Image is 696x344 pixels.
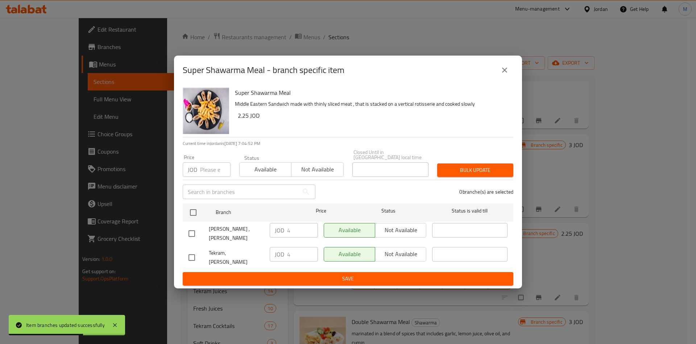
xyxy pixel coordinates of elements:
span: Tekram, [PERSON_NAME] [209,248,264,267]
span: Available [243,164,289,175]
span: Status [351,206,426,215]
input: Please enter price [287,223,318,238]
span: [PERSON_NAME] ,[PERSON_NAME] [209,224,264,243]
p: Current time in Jordan is [DATE] 7:04:52 PM [183,140,513,147]
input: Please enter price [200,162,231,177]
p: 0 branche(s) are selected [459,188,513,195]
span: Save [188,274,507,283]
button: Available [239,162,291,177]
span: Status is valid till [432,206,507,215]
h6: Super Shawarma Meal [235,88,507,98]
div: Item branches updated successfully [26,321,105,329]
span: Price [297,206,345,215]
button: close [496,61,513,79]
span: Branch [216,208,291,217]
p: JOD [275,250,284,259]
button: Not available [291,162,343,177]
p: Middle Eastern Sandwich made with thinly sliced meat , that is stacked on a vertical rotisserie a... [235,100,507,109]
input: Please enter price [287,247,318,262]
img: Super Shawarma Meal [183,88,229,134]
span: Bulk update [443,166,507,175]
p: JOD [275,226,284,235]
button: Bulk update [437,163,513,177]
h2: Super Shawarma Meal - branch specific item [183,64,344,76]
p: JOD [188,165,197,174]
h6: 2.25 JOD [238,110,507,121]
input: Search in branches [183,185,299,199]
button: Save [183,272,513,286]
span: Not available [294,164,340,175]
